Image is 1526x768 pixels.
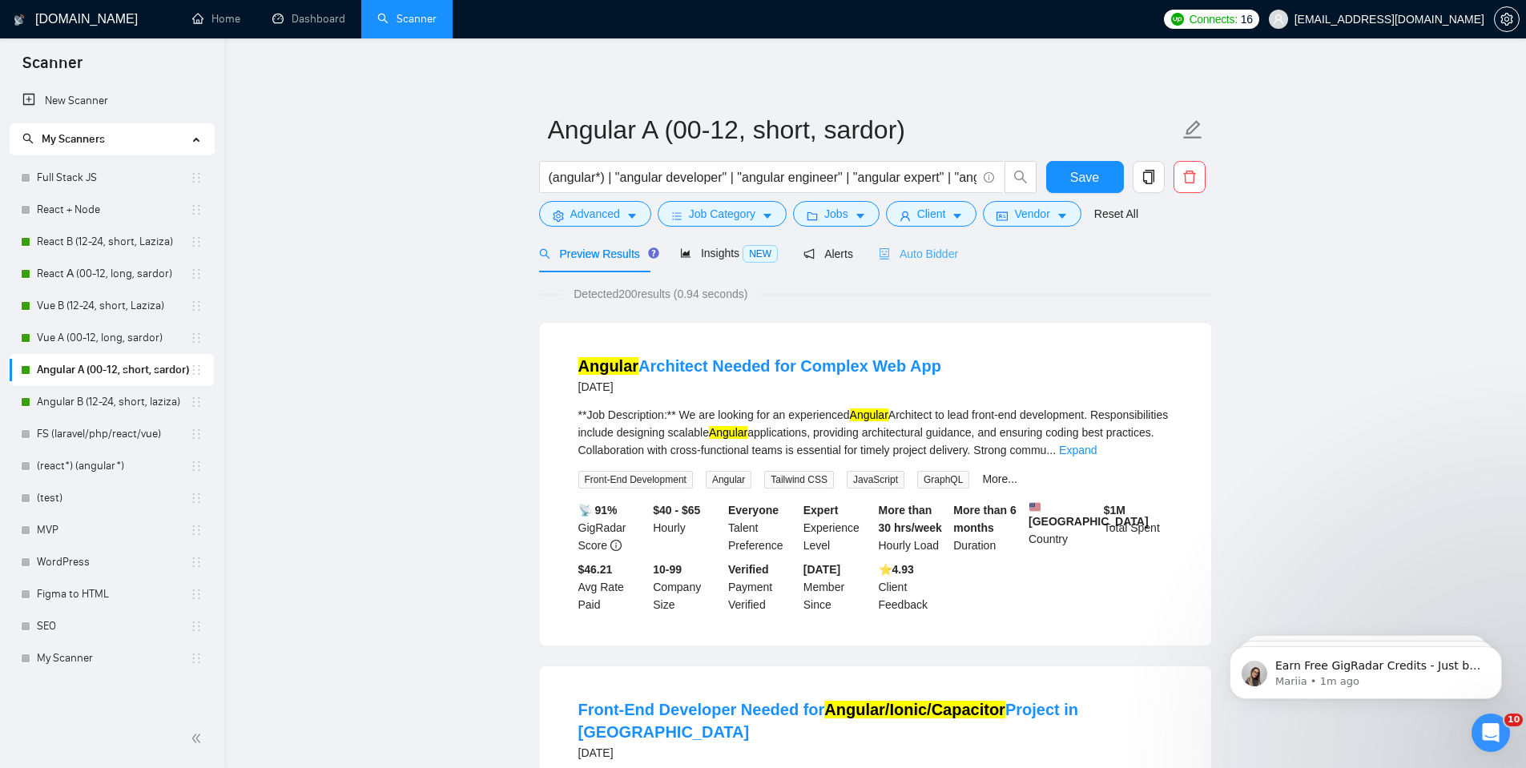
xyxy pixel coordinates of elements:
b: $46.21 [578,563,613,576]
img: logo [14,7,25,33]
span: search [539,248,550,259]
iframe: Intercom live chat [1472,714,1510,752]
span: copy [1133,170,1164,184]
span: Preview Results [539,247,654,260]
span: Auto Bidder [879,247,958,260]
li: WordPress [10,546,214,578]
li: Angular B (12-24, short, laziza) [10,386,214,418]
span: holder [190,332,203,344]
a: Angular A (00-12, short, sardor) [37,354,190,386]
button: Save [1046,161,1124,193]
div: GigRadar Score [575,501,650,554]
span: Scanner [10,51,95,85]
span: caret-down [762,210,773,222]
a: Figma to HTML [37,578,190,610]
button: folderJobscaret-down [793,201,880,227]
li: Full Stack JS [10,162,214,194]
span: 10 [1504,714,1523,726]
div: Member Since [800,561,876,613]
b: Everyone [728,504,779,517]
mark: Angular [578,357,639,375]
div: Talent Preference [725,501,800,554]
span: setting [1495,13,1519,26]
a: Angular B (12-24, short, laziza) [37,386,190,418]
div: [DATE] [578,377,941,396]
button: userClientcaret-down [886,201,977,227]
a: AngularArchitect Needed for Complex Web App [578,357,941,375]
span: robot [879,248,890,259]
button: search [1005,161,1037,193]
span: delete [1174,170,1205,184]
b: [DATE] [803,563,840,576]
span: Alerts [803,247,853,260]
b: More than 6 months [953,504,1017,534]
a: setting [1494,13,1520,26]
a: homeHome [192,12,240,26]
a: More... [982,472,1017,485]
span: Connects: [1189,10,1237,28]
span: GraphQL [917,471,969,489]
a: (react*) (angular*) [37,450,190,482]
span: caret-down [626,210,638,222]
a: React B (12-24, short, Laziza) [37,226,190,258]
a: MVP [37,514,190,546]
div: Experience Level [800,501,876,554]
li: New Scanner [10,85,214,117]
span: holder [190,556,203,569]
li: Vue A (00-12, long, sardor) [10,322,214,354]
span: search [1005,170,1036,184]
a: WordPress [37,546,190,578]
div: Client Feedback [876,561,951,613]
span: Angular [706,471,751,489]
a: (test) [37,482,190,514]
span: My Scanners [22,132,105,146]
span: holder [190,396,203,408]
div: Tooltip anchor [646,246,661,260]
button: copy [1133,161,1165,193]
span: holder [190,588,203,601]
span: holder [190,364,203,376]
div: Country [1025,501,1101,554]
a: React А (00-12, long, sardor) [37,258,190,290]
span: idcard [997,210,1008,222]
mark: Angular [709,426,747,439]
a: Front-End Developer Needed forAngular/Ionic/CapacitorProject in [GEOGRAPHIC_DATA] [578,701,1079,741]
b: $ 1M [1104,504,1125,517]
span: NEW [743,245,778,263]
div: **Job Description:** We are looking for an experienced Architect to lead front-end development. R... [578,406,1173,459]
b: More than 30 hrs/week [879,504,942,534]
b: Verified [728,563,769,576]
img: upwork-logo.png [1171,13,1184,26]
div: Avg Rate Paid [575,561,650,613]
span: Vendor [1014,205,1049,223]
span: Tailwind CSS [764,471,834,489]
div: Duration [950,501,1025,554]
span: area-chart [680,247,691,259]
b: 10-99 [653,563,682,576]
li: MVP [10,514,214,546]
a: Reset All [1094,205,1138,223]
li: SEO [10,610,214,642]
div: Company Size [650,561,725,613]
li: Vue B (12-24, short, Laziza) [10,290,214,322]
span: info-circle [984,172,994,183]
span: caret-down [855,210,866,222]
li: Figma to HTML [10,578,214,610]
span: JavaScript [847,471,904,489]
span: holder [190,460,203,472]
span: holder [190,203,203,216]
span: holder [190,235,203,248]
span: holder [190,492,203,505]
span: user [900,210,911,222]
b: ⭐️ 4.93 [879,563,914,576]
span: Advanced [570,205,620,223]
b: $40 - $65 [653,504,700,517]
span: caret-down [1057,210,1068,222]
li: (react*) (angular*) [10,450,214,482]
span: info-circle [610,540,622,551]
a: Vue A (00-12, long, sardor) [37,322,190,354]
span: 16 [1241,10,1253,28]
mark: Angular [850,408,888,421]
